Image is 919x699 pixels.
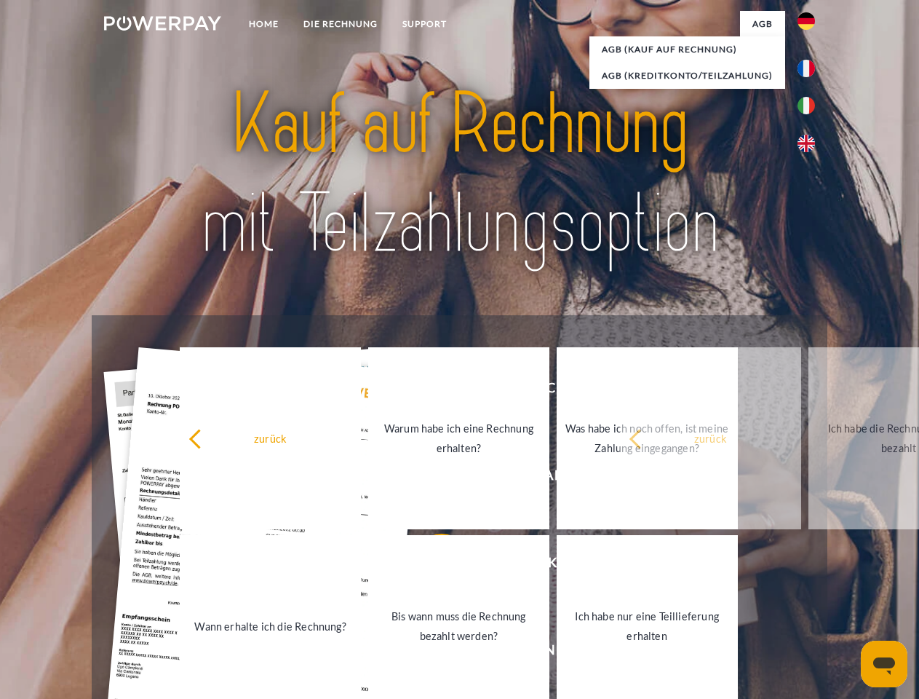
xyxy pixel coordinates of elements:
[565,607,729,646] div: Ich habe nur eine Teillieferung erhalten
[629,428,792,448] div: zurück
[557,347,738,529] a: Was habe ich noch offen, ist meine Zahlung eingegangen?
[104,16,221,31] img: logo-powerpay-white.svg
[797,12,815,30] img: de
[797,135,815,152] img: en
[188,428,352,448] div: zurück
[188,616,352,636] div: Wann erhalte ich die Rechnung?
[291,11,390,37] a: DIE RECHNUNG
[236,11,291,37] a: Home
[139,70,780,279] img: title-powerpay_de.svg
[797,60,815,77] img: fr
[589,63,785,89] a: AGB (Kreditkonto/Teilzahlung)
[565,419,729,458] div: Was habe ich noch offen, ist meine Zahlung eingegangen?
[740,11,785,37] a: agb
[797,97,815,114] img: it
[861,641,907,687] iframe: Schaltfläche zum Öffnen des Messaging-Fensters
[390,11,459,37] a: SUPPORT
[377,607,541,646] div: Bis wann muss die Rechnung bezahlt werden?
[377,419,541,458] div: Warum habe ich eine Rechnung erhalten?
[589,36,785,63] a: AGB (Kauf auf Rechnung)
